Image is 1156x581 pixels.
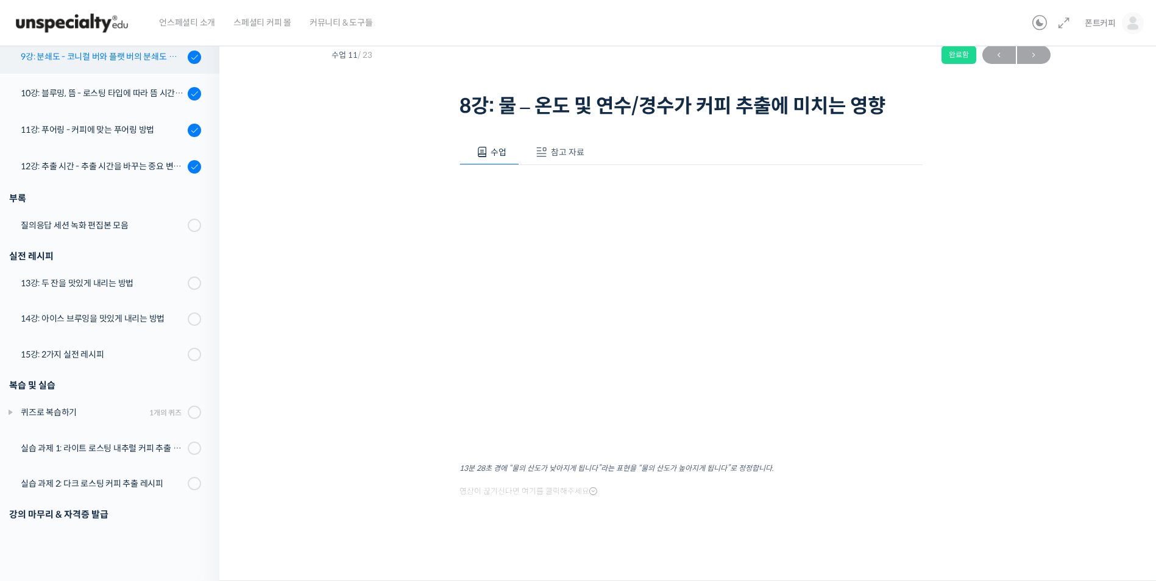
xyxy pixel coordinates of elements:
[459,94,923,118] h1: 8강: 물 – 온도 및 연수/경수가 커피 추출에 미치는 영향
[21,160,184,173] div: 12강: 추출 시간 - 추출 시간을 바꾸는 중요 변수 파헤치기
[149,407,182,418] div: 1개의 퀴즈
[21,123,184,136] div: 11강: 푸어링 - 커피에 맞는 푸어링 방법
[21,276,184,290] div: 13강: 두 잔을 맛있게 내리는 방법
[982,46,1016,64] a: ←이전
[1017,47,1051,63] span: →
[21,477,184,490] div: 실습 과제 2: 다크 로스팅 커피 추출 레시피
[188,404,203,414] span: 설정
[9,190,201,206] div: 부록
[21,86,184,100] div: 10강: 블루밍, 뜸 - 로스팅 타입에 따라 뜸 시간을 다르게 해야 하는 이유
[157,386,234,417] a: 설정
[9,248,201,264] div: 실전 레시피
[332,51,372,59] span: 수업 11
[21,348,184,361] div: 15강: 2가지 실전 레시피
[38,404,46,414] span: 홈
[9,506,201,523] div: 강의 마무리 & 자격증 발급
[21,50,184,63] div: 9강: 분쇄도 - 코니컬 버와 플랫 버의 분쇄도 차이는 왜 추출 결과물에 영향을 미치는가
[459,463,774,473] sup: 13분 28초 경에 “물의 산도가 낮아지게 됩니다”라는 표현을 “물의 산도가 높아지게 됩니다”로 정정합니다.
[21,442,184,455] div: 실습 과제 1: 라이트 로스팅 내추럴 커피 추출 레시피
[1017,46,1051,64] a: 다음→
[21,406,146,419] div: 퀴즈로 복습하기
[358,50,372,60] span: / 23
[459,487,597,496] span: 영상이 끊기신다면 여기를 클릭해주세요
[9,377,201,393] div: 복습 및 실습
[982,47,1016,63] span: ←
[941,46,976,64] div: 완료함
[21,219,184,232] div: 질의응답 세션 녹화 편집본 모음
[112,405,126,415] span: 대화
[80,386,157,417] a: 대화
[4,386,80,417] a: 홈
[491,147,506,158] span: 수업
[21,312,184,325] div: 14강: 아이스 브루잉을 맛있게 내리는 방법
[1085,18,1116,29] span: 폰트커피
[551,147,584,158] span: 참고 자료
